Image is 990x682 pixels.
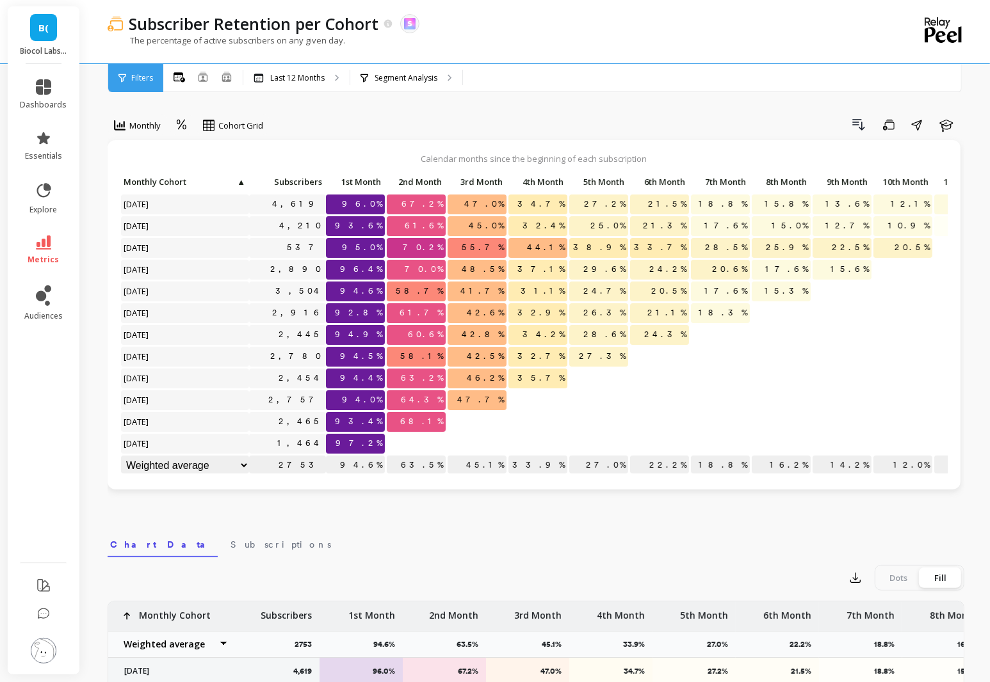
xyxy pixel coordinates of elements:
[270,194,326,214] a: 4,619
[270,73,325,83] p: Last 12 Months
[710,260,750,279] span: 20.6%
[520,216,567,235] span: 32.4%
[702,216,750,235] span: 17.6%
[690,173,751,193] div: Toggle SortBy
[231,538,331,551] span: Subscriptions
[823,194,872,214] span: 13.6%
[455,390,507,409] span: 47.7%
[515,369,567,388] span: 35.7%
[332,412,385,431] span: 93.4%
[930,601,978,622] p: 8th Month
[108,528,964,557] nav: Tabs
[751,173,812,193] div: Toggle SortBy
[284,238,326,257] a: 537
[121,238,152,257] span: [DATE]
[763,238,811,257] span: 25.9%
[508,456,567,475] p: 33.9%
[248,173,309,193] div: Toggle SortBy
[696,194,750,214] span: 18.8%
[829,238,872,257] span: 22.5%
[139,601,211,622] p: Monthly Cohort
[389,177,442,187] span: 2nd Month
[121,303,152,322] span: [DATE]
[877,567,920,588] div: Dots
[572,177,624,187] span: 5th Month
[276,412,326,431] a: 2,465
[691,173,750,191] p: 7th Month
[911,666,978,676] p: 15.8%
[515,303,567,322] span: 32.9%
[402,216,446,235] span: 61.6%
[121,216,152,235] span: [DATE]
[581,194,628,214] span: 27.2%
[121,434,152,453] span: [DATE]
[588,216,628,235] span: 25.0%
[261,601,312,622] p: Subscribers
[326,456,385,475] p: 94.6%
[457,639,486,649] p: 63.5%
[691,456,750,475] p: 18.8%
[28,255,60,265] span: metrics
[629,173,690,193] div: Toggle SortBy
[790,639,819,649] p: 22.2%
[630,456,689,475] p: 22.2%
[339,238,385,257] span: 95.0%
[597,601,645,622] p: 4th Month
[874,639,902,649] p: 18.8%
[20,100,67,110] span: dashboards
[762,282,811,301] span: 15.3%
[397,303,446,322] span: 61.7%
[642,325,689,344] span: 24.3%
[108,35,345,46] p: The percentage of active subscribers on any given day.
[429,601,478,622] p: 2nd Month
[508,173,569,193] div: Toggle SortBy
[329,177,381,187] span: 1st Month
[828,260,872,279] span: 15.6%
[464,347,507,366] span: 42.5%
[888,194,932,214] span: 12.1%
[876,177,929,187] span: 10th Month
[752,173,811,191] p: 8th Month
[249,456,326,475] p: 2753
[117,666,229,676] p: [DATE]
[121,369,152,388] span: [DATE]
[121,194,152,214] span: [DATE]
[402,260,446,279] span: 70.0%
[275,434,326,453] a: 1,464
[108,16,123,31] img: header icon
[514,601,562,622] p: 3rd Month
[398,390,446,409] span: 64.3%
[754,177,807,187] span: 8th Month
[515,194,567,214] span: 34.7%
[508,173,567,191] p: 4th Month
[31,638,56,663] img: profile picture
[400,238,446,257] span: 70.2%
[325,173,386,193] div: Toggle SortBy
[110,538,215,551] span: Chart Data
[295,639,320,649] p: 2753
[647,260,689,279] span: 24.2%
[466,216,507,235] span: 45.0%
[813,456,872,475] p: 14.2%
[763,260,811,279] span: 17.6%
[581,282,628,301] span: 24.7%
[332,325,385,344] span: 94.9%
[326,173,385,191] p: 1st Month
[680,601,728,622] p: 5th Month
[337,369,385,388] span: 94.4%
[494,666,562,676] p: 47.0%
[38,20,49,35] span: B(
[332,303,385,322] span: 92.8%
[892,238,932,257] span: 20.5%
[450,177,503,187] span: 3rd Month
[218,120,263,132] span: Cohort Grid
[375,73,437,83] p: Segment Analysis
[515,347,567,366] span: 32.7%
[332,216,385,235] span: 93.6%
[411,666,478,676] p: 67.2%
[121,412,152,431] span: [DATE]
[277,216,326,235] a: 4,210
[121,347,152,366] span: [DATE]
[823,216,872,235] span: 12.7%
[266,390,326,409] a: 2,757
